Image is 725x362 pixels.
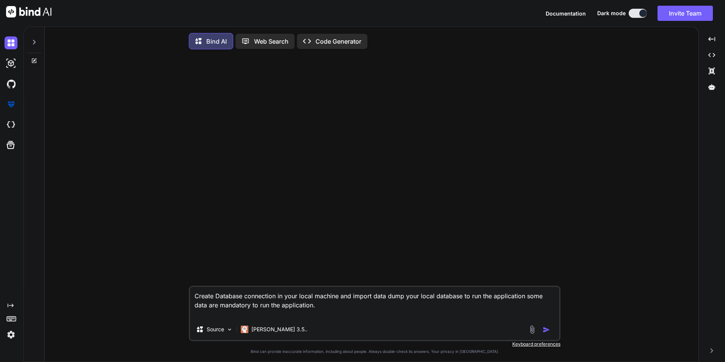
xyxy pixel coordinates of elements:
[6,6,52,17] img: Bind AI
[658,6,713,21] button: Invite Team
[546,9,586,17] button: Documentation
[5,328,17,341] img: settings
[597,9,626,17] span: Dark mode
[190,287,559,319] textarea: Create Database connection in your local machine and import data dump your local database to run ...
[5,118,17,131] img: cloudideIcon
[546,10,586,17] span: Documentation
[5,57,17,70] img: darkAi-studio
[315,37,361,46] p: Code Generator
[543,326,550,334] img: icon
[241,326,248,333] img: Claude 3.5 Haiku
[207,326,224,333] p: Source
[189,349,560,354] p: Bind can provide inaccurate information, including about people. Always double-check its answers....
[5,98,17,111] img: premium
[528,325,537,334] img: attachment
[5,77,17,90] img: githubDark
[5,36,17,49] img: darkChat
[254,37,289,46] p: Web Search
[189,341,560,347] p: Keyboard preferences
[226,326,233,333] img: Pick Models
[206,37,227,46] p: Bind AI
[251,326,308,333] p: [PERSON_NAME] 3.5..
